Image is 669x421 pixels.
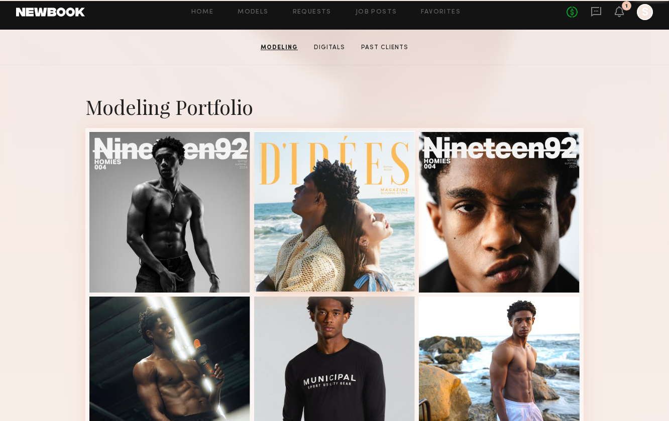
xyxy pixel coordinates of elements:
a: Digitals [310,43,349,52]
a: Home [191,9,214,16]
a: Favorites [421,9,461,16]
a: S [637,4,653,20]
a: Requests [293,9,331,16]
a: Models [238,9,268,16]
div: 1 [625,4,628,9]
a: Past Clients [357,43,412,52]
div: Modeling Portfolio [85,93,584,120]
a: Modeling [257,43,302,52]
a: Job Posts [356,9,397,16]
